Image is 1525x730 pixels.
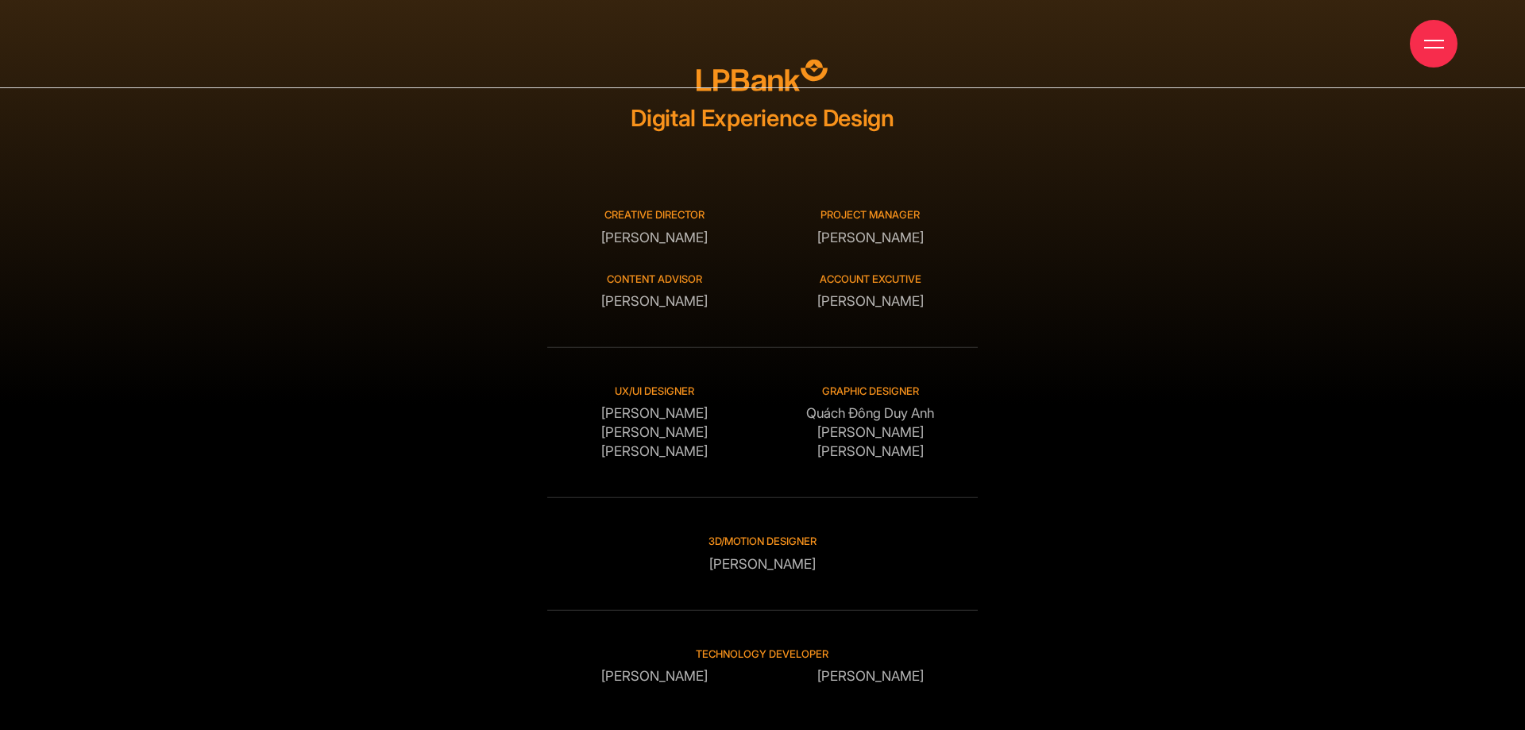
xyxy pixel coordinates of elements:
div: [PERSON_NAME] [PERSON_NAME] [PERSON_NAME] [547,384,762,462]
div: [PERSON_NAME] [547,207,762,247]
div: Quách Đông Duy Anh [PERSON_NAME] [PERSON_NAME] [762,384,978,462]
small: 3D/Motion designer [654,534,870,548]
div: [PERSON_NAME] [762,207,978,247]
small: UX/UI DESIGNER [547,384,762,398]
div: [PERSON_NAME] [654,534,870,574]
h2: Digital Experience Design [547,104,979,132]
small: Project manager [762,207,978,222]
small: Content advisor [547,272,762,286]
small: Graphic designer [762,384,978,398]
div: [PERSON_NAME] [547,272,762,311]
small: Creative Director [547,207,762,222]
p: [PERSON_NAME] [547,667,762,686]
div: [PERSON_NAME] [762,272,978,311]
small: Account excutive [762,272,978,286]
p: [PERSON_NAME] [762,667,978,686]
small: technology developer [547,646,979,660]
